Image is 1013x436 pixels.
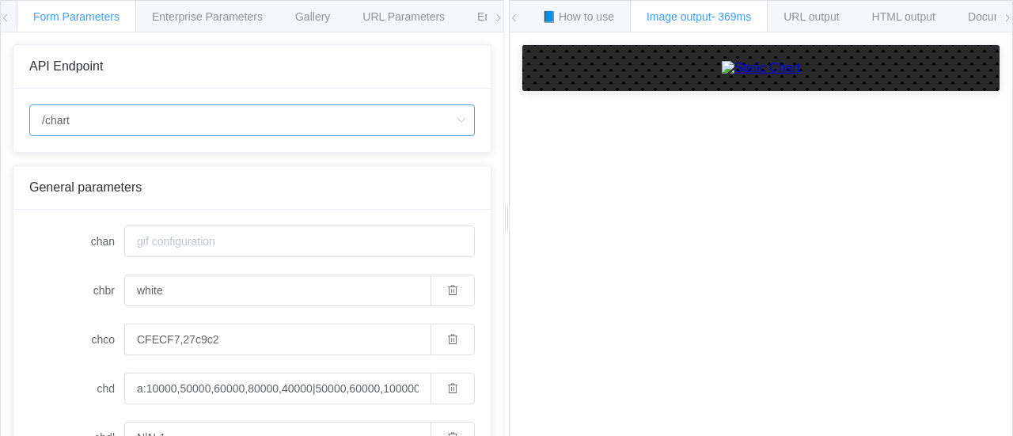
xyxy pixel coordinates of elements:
[477,10,545,23] span: Environments
[362,10,445,23] span: URL Parameters
[29,104,475,136] input: Select
[33,10,120,23] span: Form Parameters
[124,324,431,355] input: series colors
[124,275,431,306] input: Bar corner radius. Display bars with rounded corner.
[542,10,614,23] span: 📘 How to use
[124,373,431,404] input: chart data
[124,226,475,257] input: gif configuration
[29,373,124,404] label: chd
[647,10,751,23] span: Image output
[29,275,124,306] label: chbr
[711,10,752,23] span: - 369ms
[29,324,124,355] label: chco
[29,226,124,257] label: chan
[29,59,103,73] span: API Endpoint
[872,10,935,23] span: HTML output
[722,61,801,75] img: Static Chart
[538,61,984,75] a: Static Chart
[152,10,263,23] span: Enterprise Parameters
[29,180,142,194] span: General parameters
[295,10,330,23] span: Gallery
[783,10,839,23] span: URL output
